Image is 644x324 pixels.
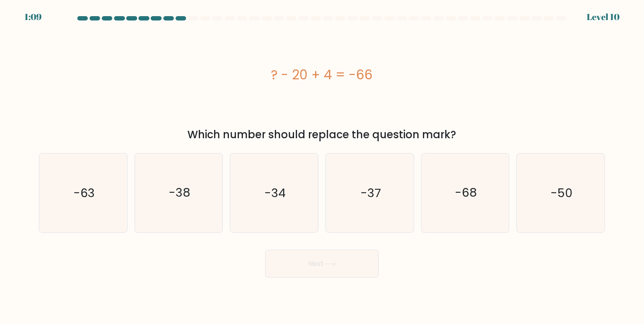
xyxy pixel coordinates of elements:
button: Next [265,250,379,278]
text: -68 [455,184,477,201]
div: Level 10 [587,10,620,24]
text: -37 [360,184,381,201]
text: -50 [551,184,572,201]
text: -34 [264,184,286,201]
text: -63 [73,184,95,201]
text: -38 [169,184,190,201]
div: ? - 20 + 4 = -66 [39,65,605,85]
div: Which number should replace the question mark? [44,127,600,143]
div: 1:09 [24,10,42,24]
